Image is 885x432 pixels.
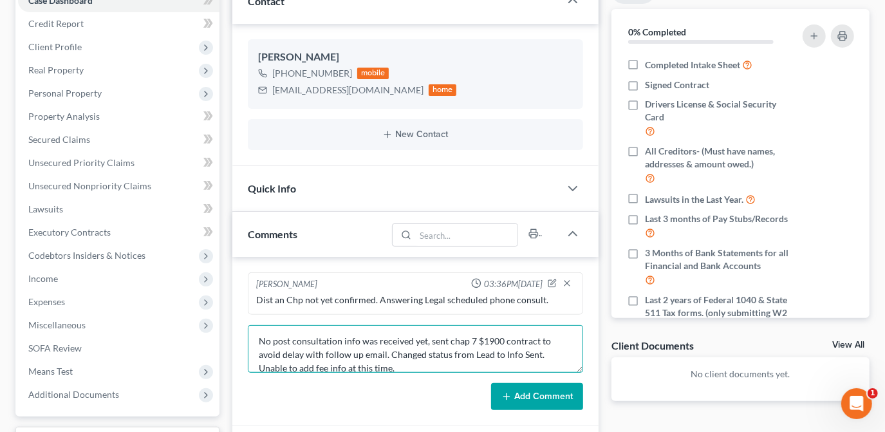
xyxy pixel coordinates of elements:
[272,67,352,80] div: [PHONE_NUMBER]
[628,26,686,37] strong: 0% Completed
[18,105,219,128] a: Property Analysis
[18,221,219,244] a: Executory Contracts
[645,193,743,206] span: Lawsuits in the Last Year.
[18,174,219,198] a: Unsecured Nonpriority Claims
[28,157,135,168] span: Unsecured Priority Claims
[248,228,297,240] span: Comments
[491,383,583,410] button: Add Comment
[645,247,794,272] span: 3 Months of Bank Statements for all Financial and Bank Accounts
[28,64,84,75] span: Real Property
[18,12,219,35] a: Credit Report
[28,250,145,261] span: Codebtors Insiders & Notices
[248,182,296,194] span: Quick Info
[258,50,573,65] div: [PERSON_NAME]
[645,212,788,225] span: Last 3 months of Pay Stubs/Records
[28,227,111,238] span: Executory Contracts
[28,18,84,29] span: Credit Report
[28,203,63,214] span: Lawsuits
[28,319,86,330] span: Miscellaneous
[429,84,457,96] div: home
[645,145,794,171] span: All Creditors- (Must have names, addresses & amount owed.)
[258,129,573,140] button: New Contact
[841,388,872,419] iframe: Intercom live chat
[28,389,119,400] span: Additional Documents
[18,337,219,360] a: SOFA Review
[645,59,740,71] span: Completed Intake Sheet
[645,79,709,91] span: Signed Contract
[256,294,575,306] div: Dist an Chp not yet confirmed. Answering Legal scheduled phone consult.
[18,151,219,174] a: Unsecured Priority Claims
[18,198,219,221] a: Lawsuits
[28,88,102,99] span: Personal Property
[28,41,82,52] span: Client Profile
[611,339,694,352] div: Client Documents
[28,111,100,122] span: Property Analysis
[622,368,859,380] p: No client documents yet.
[484,278,543,290] span: 03:36PM[DATE]
[28,343,82,353] span: SOFA Review
[28,366,73,377] span: Means Test
[256,278,317,291] div: [PERSON_NAME]
[28,134,90,145] span: Secured Claims
[28,273,58,284] span: Income
[357,68,389,79] div: mobile
[28,296,65,307] span: Expenses
[416,224,518,246] input: Search...
[832,341,864,350] a: View All
[18,128,219,151] a: Secured Claims
[272,84,424,97] div: [EMAIL_ADDRESS][DOMAIN_NAME]
[645,294,794,332] span: Last 2 years of Federal 1040 & State 511 Tax forms. (only submitting W2 is not acceptable)
[868,388,878,399] span: 1
[28,180,151,191] span: Unsecured Nonpriority Claims
[645,98,794,124] span: Drivers License & Social Security Card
